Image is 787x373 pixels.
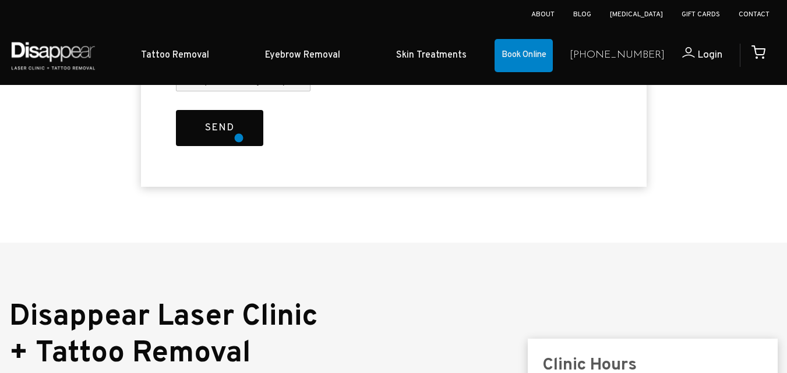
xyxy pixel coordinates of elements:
img: Disappear - Laser Clinic and Tattoo Removal Services in Sydney, Australia [9,35,97,76]
a: Gift Cards [682,10,720,19]
span: Disappear Laser Clinic + Tattoo Removal [9,299,318,372]
a: Eyebrow Removal [237,38,368,73]
a: Book Online [495,39,553,73]
a: [PHONE_NUMBER] [570,47,665,64]
span: Login [697,48,722,62]
a: Blog [573,10,591,19]
a: Login [665,47,722,64]
a: [MEDICAL_DATA] [610,10,663,19]
a: Skin Treatments [368,38,495,73]
a: Contact [739,10,770,19]
a: Tattoo Removal [113,38,237,73]
a: About [531,10,555,19]
button: Send [176,110,263,147]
